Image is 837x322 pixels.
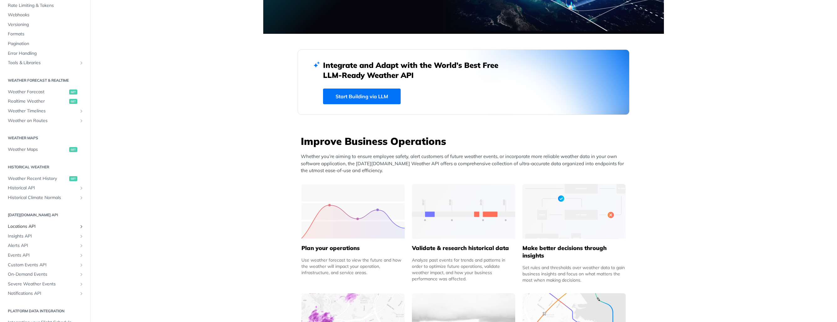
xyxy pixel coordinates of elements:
a: Custom Events APIShow subpages for Custom Events API [5,260,85,270]
button: Show subpages for Custom Events API [79,263,84,268]
p: Whether you’re aiming to ensure employee safety, alert customers of future weather events, or inc... [301,153,629,174]
span: Webhooks [8,12,84,18]
span: Versioning [8,22,84,28]
h3: Improve Business Operations [301,134,629,148]
h2: Weather Maps [5,135,85,141]
button: Show subpages for Notifications API [79,291,84,296]
a: Events APIShow subpages for Events API [5,251,85,260]
div: Analyze past events for trends and patterns in order to optimize future operations, validate weat... [412,257,515,282]
h2: Integrate and Adapt with the World’s Best Free LLM-Ready Weather API [323,60,508,80]
a: Alerts APIShow subpages for Alerts API [5,241,85,250]
span: get [69,99,77,104]
button: Show subpages for Alerts API [79,243,84,248]
button: Show subpages for Weather on Routes [79,118,84,123]
button: Show subpages for Tools & Libraries [79,60,84,65]
span: Rate Limiting & Tokens [8,3,84,9]
button: Show subpages for On-Demand Events [79,272,84,277]
button: Show subpages for Events API [79,253,84,258]
a: On-Demand EventsShow subpages for On-Demand Events [5,270,85,279]
span: Realtime Weather [8,98,68,105]
h2: Historical Weather [5,164,85,170]
h5: Plan your operations [301,244,405,252]
div: Use weather forecast to view the future and how the weather will impact your operation, infrastru... [301,257,405,276]
span: get [69,147,77,152]
h5: Validate & research historical data [412,244,515,252]
span: Pagination [8,41,84,47]
a: Formats [5,29,85,39]
img: a22d113-group-496-32x.svg [522,184,626,239]
a: Webhooks [5,10,85,20]
span: Formats [8,31,84,37]
span: Historical API [8,185,77,191]
a: Notifications APIShow subpages for Notifications API [5,289,85,298]
img: 13d7ca0-group-496-2.svg [412,184,515,239]
a: Locations APIShow subpages for Locations API [5,222,85,231]
a: Weather Forecastget [5,87,85,97]
span: Locations API [8,223,77,230]
span: Events API [8,252,77,258]
span: Tools & Libraries [8,60,77,66]
h2: Weather Forecast & realtime [5,78,85,83]
a: Rate Limiting & Tokens [5,1,85,10]
span: Weather Timelines [8,108,77,114]
div: Set rules and thresholds over weather data to gain business insights and focus on what matters th... [522,264,626,283]
a: Error Handling [5,49,85,58]
a: Tools & LibrariesShow subpages for Tools & Libraries [5,58,85,68]
a: Start Building via LLM [323,89,401,104]
a: Weather Mapsget [5,145,85,154]
a: Severe Weather EventsShow subpages for Severe Weather Events [5,279,85,289]
a: Weather on RoutesShow subpages for Weather on Routes [5,116,85,125]
span: get [69,176,77,181]
span: Severe Weather Events [8,281,77,287]
button: Show subpages for Historical Climate Normals [79,195,84,200]
span: Custom Events API [8,262,77,268]
span: Weather Maps [8,146,68,153]
h2: [DATE][DOMAIN_NAME] API [5,212,85,218]
span: Error Handling [8,50,84,57]
a: Pagination [5,39,85,49]
button: Show subpages for Weather Timelines [79,109,84,114]
span: On-Demand Events [8,271,77,278]
a: Historical APIShow subpages for Historical API [5,183,85,193]
img: 39565e8-group-4962x.svg [301,184,405,239]
h5: Make better decisions through insights [522,244,626,259]
span: get [69,89,77,95]
button: Show subpages for Locations API [79,224,84,229]
span: Alerts API [8,243,77,249]
a: Historical Climate NormalsShow subpages for Historical Climate Normals [5,193,85,202]
button: Show subpages for Insights API [79,234,84,239]
a: Weather TimelinesShow subpages for Weather Timelines [5,106,85,116]
button: Show subpages for Severe Weather Events [79,282,84,287]
a: Weather Recent Historyget [5,174,85,183]
span: Insights API [8,233,77,239]
span: Weather Recent History [8,176,68,182]
a: Realtime Weatherget [5,97,85,106]
span: Weather on Routes [8,118,77,124]
span: Weather Forecast [8,89,68,95]
a: Versioning [5,20,85,29]
span: Historical Climate Normals [8,195,77,201]
span: Notifications API [8,290,77,297]
h2: Platform DATA integration [5,308,85,314]
button: Show subpages for Historical API [79,186,84,191]
a: Insights APIShow subpages for Insights API [5,232,85,241]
